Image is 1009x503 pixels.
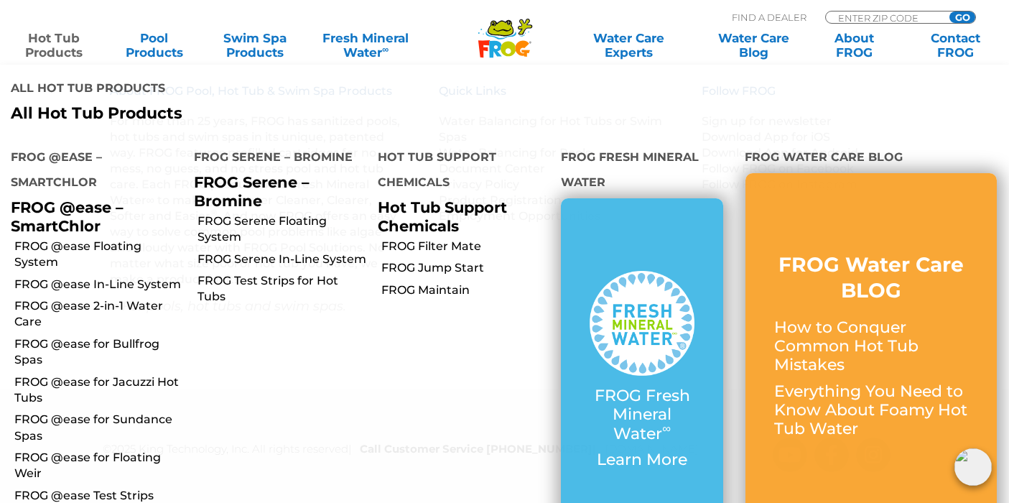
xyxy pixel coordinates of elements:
a: FROG @ease for Floating Weir [14,450,183,482]
a: FROG Filter Mate [381,239,550,254]
a: FROG Serene Floating System [197,213,366,246]
input: GO [949,11,975,23]
h4: FROG Water Care Blog [745,144,998,173]
a: Swim SpaProducts [216,31,294,60]
input: Zip Code Form [837,11,934,24]
a: FROG @ease Floating System [14,239,183,271]
a: ContactFROG [916,31,995,60]
img: openIcon [954,448,992,486]
a: FROG @ease for Bullfrog Spas [14,336,183,369]
a: FROG Jump Start [381,260,550,276]
sup: ∞ [382,44,389,55]
p: FROG @ease – SmartChlor [11,198,172,234]
a: Water CareExperts [564,31,692,60]
a: Water CareBlog [715,31,793,60]
p: FROG Fresh Mineral Water [590,387,694,443]
h4: FROG Fresh Mineral Water [561,144,722,198]
a: FROG Water Care BLOG How to Conquer Common Hot Tub Mistakes Everything You Need to Know About Foa... [774,251,968,446]
a: AboutFROG [815,31,893,60]
a: FROG Fresh Mineral Water∞ Learn More [590,271,694,476]
a: FROG @ease 2-in-1 Water Care [14,298,183,331]
sup: ∞ [662,421,671,435]
h4: FROG @ease – SmartChlor [11,144,172,198]
a: FROG @ease In-Line System [14,277,183,292]
a: FROG Maintain [381,282,550,298]
a: PoolProducts [115,31,193,60]
a: FROG @ease for Jacuzzi Hot Tubs [14,374,183,407]
a: FROG Serene In-Line System [197,251,366,267]
p: Learn More [590,451,694,469]
p: FROG Serene – Bromine [194,173,355,209]
h3: FROG Water Care BLOG [774,251,968,304]
p: Find A Dealer [732,11,806,24]
a: Hot TubProducts [14,31,93,60]
p: How to Conquer Common Hot Tub Mistakes [774,318,968,375]
p: Hot Tub Support Chemicals [378,198,539,234]
h4: FROG Serene – Bromine [194,144,355,173]
a: FROG Test Strips for Hot Tubs [197,273,366,305]
a: FROG @ease for Sundance Spas [14,412,183,444]
h4: All Hot Tub Products [11,75,494,104]
h4: Hot Tub Support Chemicals [378,144,539,198]
p: Everything You Need to Know About Foamy Hot Tub Water [774,382,968,439]
a: Fresh MineralWater∞ [317,31,415,60]
a: All Hot Tub Products [11,104,494,123]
